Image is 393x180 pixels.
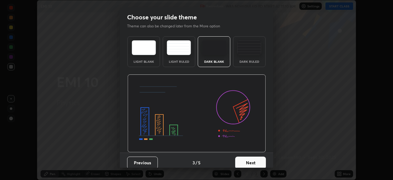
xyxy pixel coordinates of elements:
[202,40,226,55] img: darkTheme.f0cc69e5.svg
[127,157,158,169] button: Previous
[167,60,191,63] div: Light Ruled
[127,13,197,21] h2: Choose your slide theme
[167,40,191,55] img: lightRuledTheme.5fabf969.svg
[196,159,197,166] h4: /
[198,159,200,166] h4: 5
[237,40,261,55] img: darkRuledTheme.de295e13.svg
[237,60,262,63] div: Dark Ruled
[132,40,156,55] img: lightTheme.e5ed3b09.svg
[202,60,226,63] div: Dark Blank
[127,23,227,29] p: Theme can also be changed later from the More option
[235,157,266,169] button: Next
[193,159,195,166] h4: 3
[131,60,156,63] div: Light Blank
[127,74,266,153] img: darkThemeBanner.d06ce4a2.svg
